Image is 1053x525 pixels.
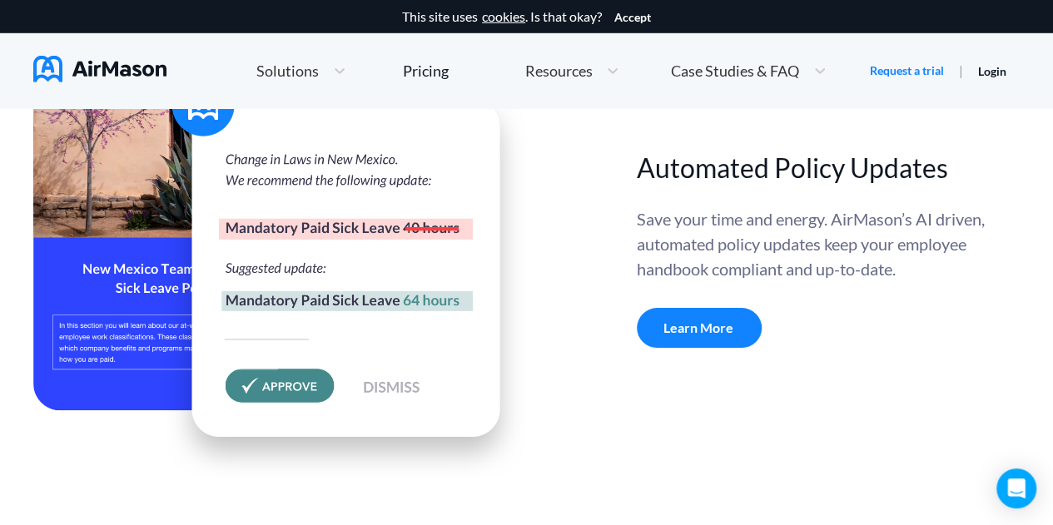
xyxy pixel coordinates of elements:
[637,308,762,348] a: Learn More
[870,62,944,79] a: Request a trial
[614,11,651,24] button: Accept cookies
[524,63,592,78] span: Resources
[403,63,449,78] div: Pricing
[33,17,527,478] img: automated policy updates
[403,56,449,86] a: Pricing
[256,63,319,78] span: Solutions
[33,56,166,82] img: AirMason Logo
[671,63,799,78] span: Case Studies & FAQ
[978,64,1006,78] a: Login
[482,9,525,24] a: cookies
[959,62,963,78] span: |
[996,468,1036,508] div: Open Intercom Messenger
[637,151,995,186] h2: Automated Policy Updates
[637,206,995,348] div: Save your time and energy. AirMason’s AI driven, automated policy updates keep your employee hand...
